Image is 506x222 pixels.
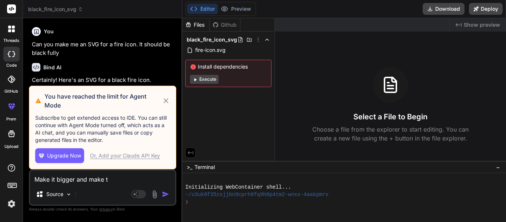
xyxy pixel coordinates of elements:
img: Pick Models [66,191,72,198]
p: Subscribe to get extended access to IDE. You can still continue with Agent Mode turned off, which... [35,114,170,144]
h6: Bind AI [43,64,61,71]
p: Always double-check its answers. Your in Bind [29,206,176,213]
span: privacy [99,207,113,211]
span: ~/u3uk0f35zsjjbn9cprh6fq9h0p4tm2-wnxx-4aakpmrv [185,191,328,198]
button: Upgrade Now [35,148,84,163]
textarea: Make it bigger and make t [30,170,175,184]
label: threads [3,37,19,44]
img: attachment [150,190,159,199]
h3: Select a File to Begin [353,112,427,122]
span: ❯ [185,198,189,206]
span: fire-icon.svg [194,46,226,54]
div: Github [210,21,240,29]
h3: You have reached the limit for Agent Mode [44,92,162,110]
div: Or, Add your Claude API Key [90,152,160,159]
span: >_ [187,163,192,171]
button: − [495,161,502,173]
button: Download [423,3,465,15]
p: Certainly! Here's an SVG for a black fire icon. [32,76,175,85]
label: code [6,62,17,69]
span: Upgrade Now [47,152,81,159]
p: Can you make me an SVG for a fire icon. It should be black fully [32,40,175,57]
p: Source [46,190,63,198]
button: Execute [190,75,219,84]
button: Editor [187,4,218,14]
button: Preview [218,4,254,14]
span: Initializing WebContainer shell... [185,183,291,191]
h6: You [44,28,54,35]
span: − [496,163,500,171]
label: Upload [4,143,19,150]
img: settings [5,198,18,210]
p: Choose a file from the explorer to start editing. You can create a new file using the + button in... [307,125,473,143]
span: black_fire_icon_svg [28,6,83,13]
span: Install dependencies [190,63,267,70]
label: GitHub [4,88,18,95]
span: black_fire_icon_svg [187,36,237,43]
span: Show preview [464,21,500,29]
span: Terminal [194,163,215,171]
label: prem [6,116,16,122]
img: icon [162,190,169,198]
button: Deploy [469,3,503,15]
div: Files [182,21,209,29]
